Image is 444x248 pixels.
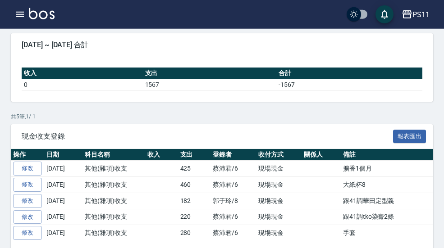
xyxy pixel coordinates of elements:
[82,149,145,161] th: 科目名稱
[29,8,55,19] img: Logo
[13,210,42,224] a: 修改
[44,193,82,209] td: [DATE]
[211,225,256,241] td: 蔡沛君/6
[302,149,341,161] th: 關係人
[276,79,422,90] td: -1567
[11,149,44,161] th: 操作
[13,194,42,208] a: 修改
[44,161,82,177] td: [DATE]
[82,161,145,177] td: 其他(雜項)收支
[256,149,302,161] th: 收付方式
[178,225,211,241] td: 280
[44,209,82,225] td: [DATE]
[22,68,143,79] th: 收入
[276,68,422,79] th: 合計
[82,193,145,209] td: 其他(雜項)收支
[143,68,276,79] th: 支出
[82,225,145,241] td: 其他(雜項)收支
[412,9,430,20] div: PS11
[398,5,433,24] button: PS11
[13,162,42,176] a: 修改
[22,79,143,90] td: 0
[44,225,82,241] td: [DATE]
[11,113,433,121] p: 共 5 筆, 1 / 1
[145,149,178,161] th: 收入
[178,177,211,193] td: 460
[211,161,256,177] td: 蔡沛君/6
[178,193,211,209] td: 182
[211,177,256,193] td: 蔡沛君/6
[256,225,302,241] td: 現場現金
[256,177,302,193] td: 現場現金
[178,149,211,161] th: 支出
[211,193,256,209] td: 郭于玲/8
[44,149,82,161] th: 日期
[82,177,145,193] td: 其他(雜項)收支
[22,132,393,141] span: 現金收支登錄
[13,178,42,192] a: 修改
[178,161,211,177] td: 425
[22,41,422,50] span: [DATE] ~ [DATE] 合計
[44,177,82,193] td: [DATE]
[256,193,302,209] td: 現場現金
[256,161,302,177] td: 現場現金
[143,79,276,90] td: 1567
[178,209,211,225] td: 220
[393,130,426,144] button: 報表匯出
[211,209,256,225] td: 蔡沛君/6
[82,209,145,225] td: 其他(雜項)收支
[256,209,302,225] td: 現場現金
[393,131,426,140] a: 報表匯出
[375,5,394,23] button: save
[211,149,256,161] th: 登錄者
[13,226,42,240] a: 修改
